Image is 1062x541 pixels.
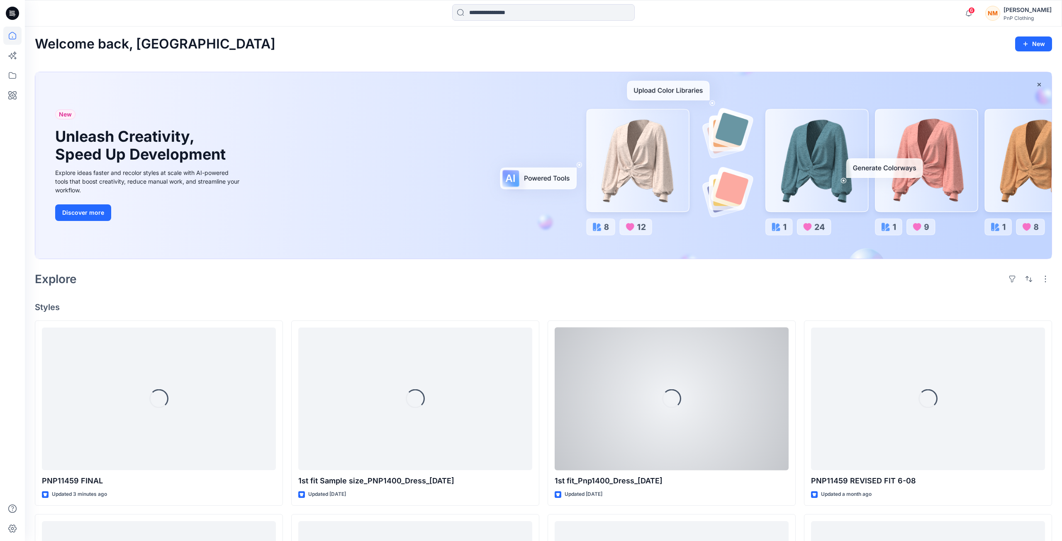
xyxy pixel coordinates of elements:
[555,475,789,487] p: 1st fit_Pnp1400_Dress_[DATE]
[55,204,111,221] button: Discover more
[298,475,532,487] p: 1st fit Sample size_PNP1400_Dress_[DATE]
[811,475,1045,487] p: PNP11459 REVISED FIT 6-08
[985,6,1000,21] div: NM
[35,36,275,52] h2: Welcome back, [GEOGRAPHIC_DATA]
[821,490,872,499] p: Updated a month ago
[35,272,77,286] h2: Explore
[308,490,346,499] p: Updated [DATE]
[55,128,229,163] h1: Unleash Creativity, Speed Up Development
[565,490,602,499] p: Updated [DATE]
[52,490,107,499] p: Updated 3 minutes ago
[968,7,975,14] span: 6
[1015,36,1052,51] button: New
[1004,15,1052,21] div: PnP Clothing
[1004,5,1052,15] div: [PERSON_NAME]
[55,168,242,194] div: Explore ideas faster and recolor styles at scale with AI-powered tools that boost creativity, red...
[59,109,72,119] span: New
[55,204,242,221] a: Discover more
[35,302,1052,312] h4: Styles
[42,475,276,487] p: PNP11459 FINAL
